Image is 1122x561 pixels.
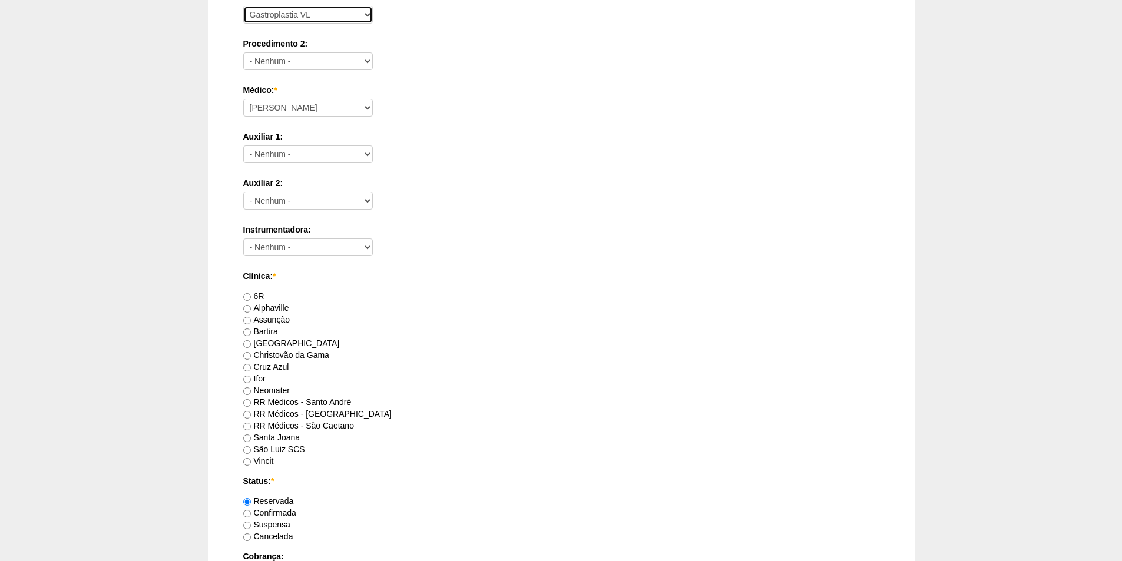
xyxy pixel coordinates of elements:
[243,496,294,506] label: Reservada
[243,475,879,487] label: Status:
[243,444,305,454] label: São Luiz SCS
[243,508,296,517] label: Confirmada
[243,533,251,541] input: Cancelada
[243,352,251,360] input: Christovão da Gama
[243,374,266,383] label: Ifor
[243,305,251,313] input: Alphaville
[243,340,251,348] input: [GEOGRAPHIC_DATA]
[243,446,251,454] input: São Luiz SCS
[243,291,264,301] label: 6R
[243,38,879,49] label: Procedimento 2:
[243,328,251,336] input: Bartira
[243,423,251,430] input: RR Médicos - São Caetano
[243,362,289,371] label: Cruz Azul
[243,364,251,371] input: Cruz Azul
[273,271,276,281] span: Este campo é obrigatório.
[243,131,879,142] label: Auxiliar 1:
[274,85,277,95] span: Este campo é obrigatório.
[243,409,392,419] label: RR Médicos - [GEOGRAPHIC_DATA]
[243,293,251,301] input: 6R
[243,376,251,383] input: Ifor
[243,303,289,313] label: Alphaville
[243,338,340,348] label: [GEOGRAPHIC_DATA]
[243,386,290,395] label: Neomater
[243,520,290,529] label: Suspensa
[243,421,354,430] label: RR Médicos - São Caetano
[243,327,278,336] label: Bartira
[243,397,352,407] label: RR Médicos - Santo André
[243,522,251,529] input: Suspensa
[243,399,251,407] input: RR Médicos - Santo André
[243,433,300,442] label: Santa Joana
[243,434,251,442] input: Santa Joana
[243,317,251,324] input: Assunção
[243,315,290,324] label: Assunção
[243,177,879,189] label: Auxiliar 2:
[243,84,879,96] label: Médico:
[243,458,251,466] input: Vincit
[243,350,329,360] label: Christovão da Gama
[243,387,251,395] input: Neomater
[243,411,251,419] input: RR Médicos - [GEOGRAPHIC_DATA]
[243,224,879,235] label: Instrumentadora:
[243,498,251,506] input: Reservada
[271,476,274,486] span: Este campo é obrigatório.
[243,532,293,541] label: Cancelada
[243,510,251,517] input: Confirmada
[243,270,879,282] label: Clínica:
[243,456,274,466] label: Vincit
